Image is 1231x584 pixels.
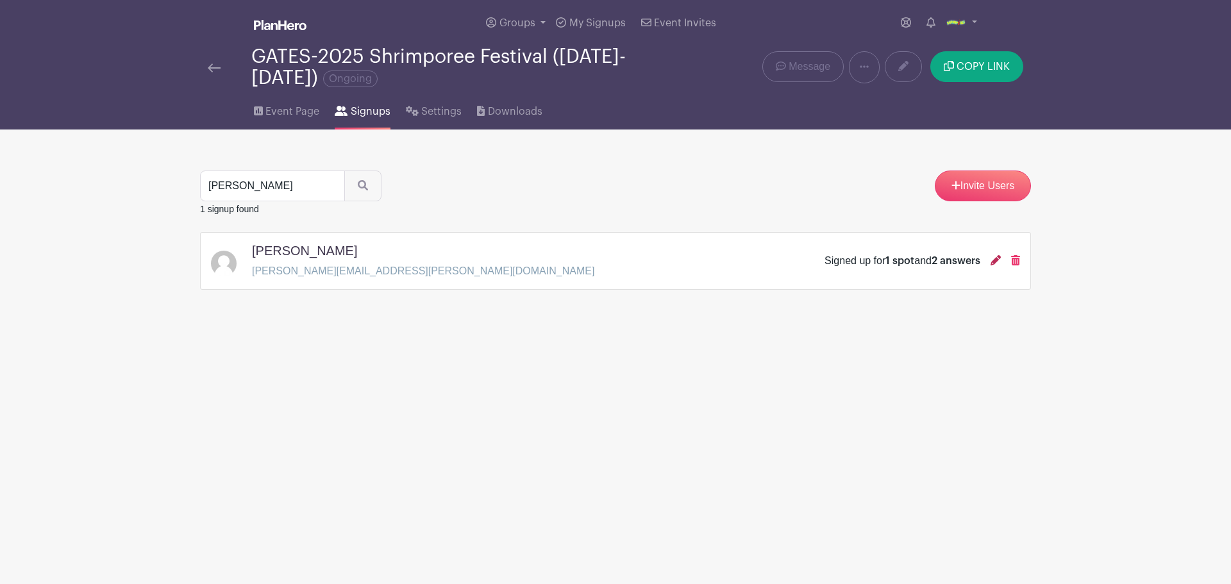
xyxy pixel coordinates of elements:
[200,204,259,214] small: 1 signup found
[323,71,378,87] span: Ongoing
[406,88,462,129] a: Settings
[254,88,319,129] a: Event Page
[351,104,390,119] span: Signups
[935,171,1031,201] a: Invite Users
[335,88,390,129] a: Signups
[762,51,844,82] a: Message
[208,63,221,72] img: back-arrow-29a5d9b10d5bd6ae65dc969a981735edf675c4d7a1fe02e03b50dbd4ba3cdb55.svg
[252,263,594,279] p: [PERSON_NAME][EMAIL_ADDRESS][PERSON_NAME][DOMAIN_NAME]
[499,18,535,28] span: Groups
[200,171,345,201] input: Search Signups
[957,62,1010,72] span: COPY LINK
[569,18,626,28] span: My Signups
[825,253,980,269] div: Signed up for and
[488,104,542,119] span: Downloads
[477,88,542,129] a: Downloads
[421,104,462,119] span: Settings
[885,256,914,266] span: 1 spot
[251,46,667,88] div: GATES-2025 Shrimporee Festival ([DATE]-[DATE])
[254,20,306,30] img: logo_white-6c42ec7e38ccf1d336a20a19083b03d10ae64f83f12c07503d8b9e83406b4c7d.svg
[252,243,357,258] h5: [PERSON_NAME]
[789,59,830,74] span: Message
[930,51,1023,82] button: COPY LINK
[265,104,319,119] span: Event Page
[946,13,966,33] img: Shrimporee%20Logo.png
[654,18,716,28] span: Event Invites
[932,256,980,266] span: 2 answers
[211,251,237,276] img: default-ce2991bfa6775e67f084385cd625a349d9dcbb7a52a09fb2fda1e96e2d18dcdb.png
